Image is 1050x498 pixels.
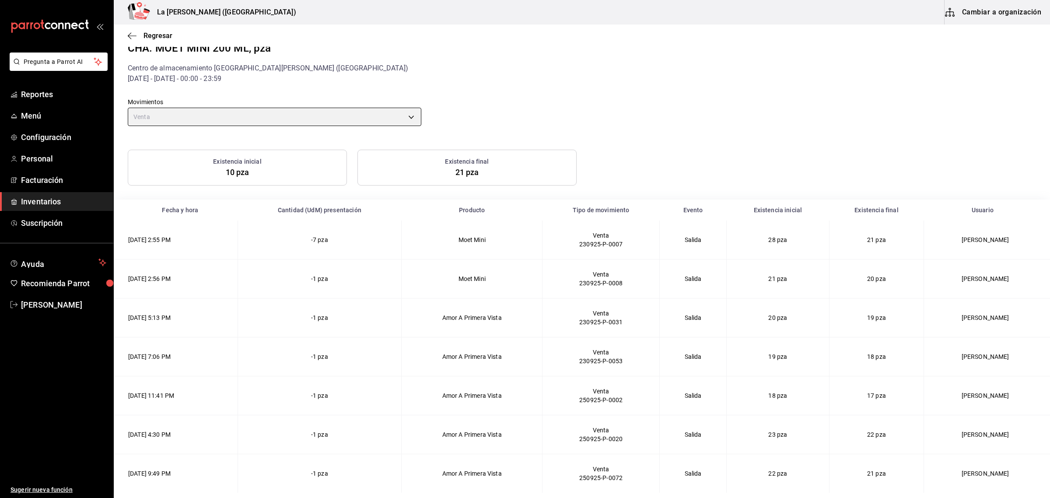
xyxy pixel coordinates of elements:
[553,279,649,288] div: 230925-P-0008
[445,157,489,166] h3: Existencia final
[143,32,172,40] span: Regresar
[114,298,238,337] td: [DATE] 5:13 PM
[553,426,649,435] div: Venta
[402,260,542,298] td: Moet Mini
[924,454,1050,493] td: [PERSON_NAME]
[21,153,106,165] span: Personal
[553,387,649,396] div: Venta
[929,207,1036,214] div: Usuario
[150,7,296,18] h3: La [PERSON_NAME] ([GEOGRAPHIC_DATA])
[553,396,649,404] div: 250925-P-0002
[768,314,787,321] span: 20 pza
[402,337,542,376] td: Amor A Primera Vista
[553,357,649,365] div: 230925-P-0053
[867,353,886,360] span: 18 pza
[924,415,1050,454] td: [PERSON_NAME]
[768,275,787,282] span: 21 pza
[311,431,328,438] span: -1 pza
[114,415,238,454] td: [DATE] 4:30 PM
[553,318,649,326] div: 230925-P-0031
[659,221,726,260] td: Salida
[553,309,649,318] div: Venta
[402,415,542,454] td: Amor A Primera Vista
[311,275,328,282] span: -1 pza
[21,257,95,268] span: Ayuda
[21,174,106,186] span: Facturación
[21,299,106,311] span: [PERSON_NAME]
[311,314,328,321] span: -1 pza
[665,207,721,214] div: Evento
[548,207,654,214] div: Tipo de movimiento
[114,337,238,376] td: [DATE] 7:06 PM
[553,465,649,473] div: Venta
[867,314,886,321] span: 19 pza
[455,168,479,177] span: 21 pza
[6,63,108,73] a: Pregunta a Parrot AI
[659,376,726,415] td: Salida
[21,277,106,289] span: Recomienda Parrot
[128,40,1036,56] div: CHA. MOET MINI 200 ML, pza
[732,207,824,214] div: Existencia inicial
[659,260,726,298] td: Salida
[128,32,172,40] button: Regresar
[867,431,886,438] span: 22 pza
[867,392,886,399] span: 17 pza
[924,260,1050,298] td: [PERSON_NAME]
[768,431,787,438] span: 23 pza
[867,275,886,282] span: 20 pza
[21,196,106,207] span: Inventarios
[10,485,106,494] span: Sugerir nueva función
[867,470,886,477] span: 21 pza
[553,348,649,357] div: Venta
[311,236,328,243] span: -7 pza
[659,415,726,454] td: Salida
[924,376,1050,415] td: [PERSON_NAME]
[243,207,396,214] div: Cantidad (UdM) presentación
[402,454,542,493] td: Amor A Primera Vista
[311,392,328,399] span: -1 pza
[311,353,328,360] span: -1 pza
[128,74,1036,84] div: [DATE] - [DATE] - 00:00 - 23:59
[553,473,649,482] div: 250925-P-0072
[553,231,649,240] div: Venta
[768,236,787,243] span: 28 pza
[659,454,726,493] td: Salida
[924,337,1050,376] td: [PERSON_NAME]
[128,99,421,105] label: Movimientos
[226,168,249,177] span: 10 pza
[402,376,542,415] td: Amor A Primera Vista
[924,298,1050,337] td: [PERSON_NAME]
[407,207,537,214] div: Producto
[553,270,649,279] div: Venta
[128,108,421,126] div: Venta
[659,337,726,376] td: Salida
[21,88,106,100] span: Reportes
[114,454,238,493] td: [DATE] 9:49 PM
[311,470,328,477] span: -1 pza
[834,207,919,214] div: Existencia final
[21,131,106,143] span: Configuración
[114,221,238,260] td: [DATE] 2:55 PM
[553,435,649,443] div: 250925-P-0020
[213,157,261,166] h3: Existencia inicial
[10,53,108,71] button: Pregunta a Parrot AI
[24,57,94,67] span: Pregunta a Parrot AI
[402,221,542,260] td: Moet Mini
[768,470,787,477] span: 22 pza
[21,110,106,122] span: Menú
[21,217,106,229] span: Suscripción
[114,376,238,415] td: [DATE] 11:41 PM
[128,63,1036,74] div: Centro de almacenamiento [GEOGRAPHIC_DATA][PERSON_NAME] ([GEOGRAPHIC_DATA])
[768,353,787,360] span: 19 pza
[402,298,542,337] td: Amor A Primera Vista
[96,23,103,30] button: open_drawer_menu
[114,260,238,298] td: [DATE] 2:56 PM
[553,240,649,249] div: 230925-P-0007
[924,221,1050,260] td: [PERSON_NAME]
[867,236,886,243] span: 21 pza
[659,298,726,337] td: Salida
[768,392,787,399] span: 18 pza
[128,207,233,214] div: Fecha y hora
